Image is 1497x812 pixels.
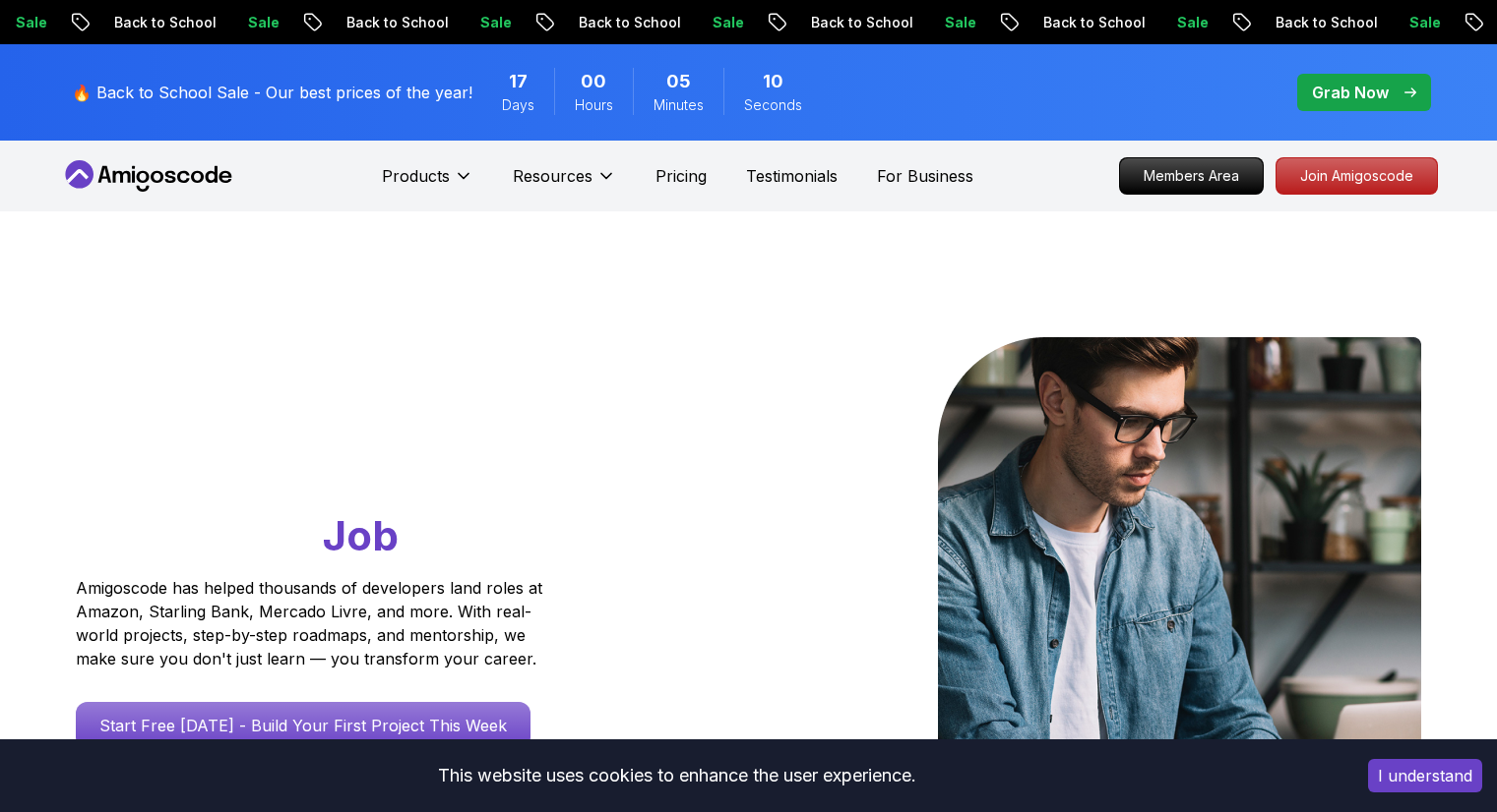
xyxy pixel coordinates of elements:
button: Products [382,164,473,203]
span: 17 Days [509,68,528,95]
p: Back to School [1285,13,1419,32]
p: Resources [513,164,593,188]
p: Sale [955,13,1018,32]
p: Sale [1419,13,1482,32]
a: Members Area [1119,157,1264,195]
a: Join Amigoscode [1276,157,1438,195]
div: This website uses cookies to enhance the user experience. [15,754,1339,797]
span: Job [323,510,399,560]
span: Days [502,95,534,115]
p: Sale [1187,13,1250,32]
p: Products [382,164,450,188]
span: 5 Minutes [666,68,691,95]
p: Members Area [1120,158,1263,194]
a: For Business [877,164,973,188]
p: Sale [490,13,553,32]
p: Amigoscode has helped thousands of developers land roles at Amazon, Starling Bank, Mercado Livre,... [76,576,548,670]
p: Back to School [1053,13,1187,32]
span: 0 Hours [581,68,606,95]
span: Hours [575,95,613,115]
p: Sale [258,13,321,32]
p: Sale [722,13,785,32]
p: Join Amigoscode [1277,158,1437,194]
p: Grab Now [1312,81,1389,104]
button: Accept cookies [1368,759,1482,792]
p: Back to School [124,13,258,32]
p: Sale [26,13,89,32]
p: 🔥 Back to School Sale - Our best prices of the year! [72,81,472,104]
button: Resources [513,164,616,203]
span: Minutes [654,95,704,115]
span: Seconds [744,95,802,115]
a: Start Free [DATE] - Build Your First Project This Week [76,702,530,749]
p: Back to School [589,13,722,32]
a: Testimonials [746,164,838,188]
span: 10 Seconds [763,68,783,95]
a: Pricing [655,164,707,188]
h1: Go From Learning to Hired: Master Java, Spring Boot & Cloud Skills That Get You the [76,337,618,564]
p: Back to School [356,13,490,32]
p: Back to School [821,13,955,32]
